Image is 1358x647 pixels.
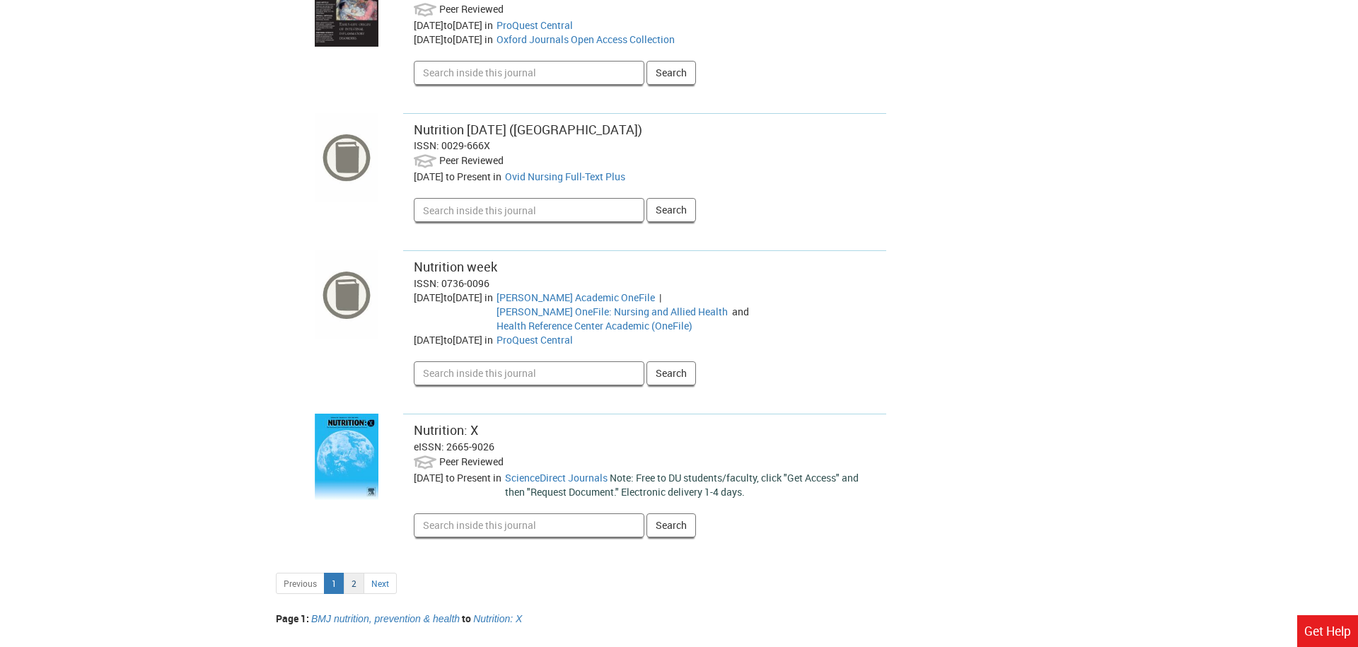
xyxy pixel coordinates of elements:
[439,153,504,167] span: Peer Reviewed
[414,333,497,347] div: [DATE] [DATE]
[473,613,522,624] span: Nutrition: X
[497,33,675,46] a: Go to Oxford Journals Open Access Collection
[646,513,696,537] button: Search
[505,471,608,484] a: Go to ScienceDirect Journals
[443,18,453,32] span: to
[414,33,497,47] div: [DATE] [DATE]
[443,333,453,346] span: to
[1297,615,1358,647] a: Get Help
[446,471,491,484] span: to Present
[439,1,504,15] span: Peer Reviewed
[315,113,378,202] img: cover image for: Nutrition today (Annapolis)
[505,471,859,499] span: Note: Free to DU students/faculty, click "Get Access" and then "Request Document." Electronic del...
[414,1,437,18] img: Peer Reviewed:
[497,18,573,32] a: Go to ProQuest Central
[315,250,378,339] img: cover image for: Nutrition week
[276,573,325,594] a: Previous
[414,440,876,454] div: eISSN: 2665-9026
[646,61,696,85] button: Search
[414,276,876,291] div: ISSN: 0736-0096
[497,305,728,318] a: Go to Gale OneFile: Nursing and Allied Health
[414,291,497,333] div: [DATE] [DATE]
[414,18,497,33] div: [DATE] [DATE]
[414,513,644,537] input: Search inside this journal
[657,291,663,304] span: |
[311,613,460,624] span: BMJ nutrition, prevention & health
[414,121,876,139] div: Nutrition [DATE] ([GEOGRAPHIC_DATA])
[414,139,876,153] div: ISSN: 0029-666X
[484,18,493,32] span: in
[493,471,501,484] span: in
[497,291,655,304] a: Go to Gale Academic OneFile
[730,305,751,318] span: and
[443,291,453,304] span: to
[462,612,471,625] span: to
[324,573,344,594] a: 1
[484,333,493,346] span: in
[276,612,309,625] span: Page 1:
[414,454,437,471] img: Peer Reviewed:
[414,198,644,222] input: Search inside this journal
[414,421,876,440] div: Nutrition: X
[414,471,505,499] div: [DATE]
[497,333,573,346] a: Go to ProQuest Central
[414,61,644,85] input: Search inside this journal
[414,258,876,276] div: Nutrition week
[443,33,453,46] span: to
[439,454,504,467] span: Peer Reviewed
[446,170,491,183] span: to Present
[484,33,493,46] span: in
[505,170,625,183] a: Go to Ovid Nursing Full-Text Plus
[493,170,501,183] span: in
[414,361,644,385] input: Search inside this journal
[646,361,696,385] button: Search
[646,198,696,222] button: Search
[315,414,378,500] img: cover image for: Nutrition: X
[414,170,505,184] div: [DATE]
[484,291,493,304] span: in
[344,573,364,594] a: 2
[497,319,692,332] a: Go to Health Reference Center Academic (OneFile)
[414,153,437,170] img: Peer Reviewed:
[364,573,397,594] a: Next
